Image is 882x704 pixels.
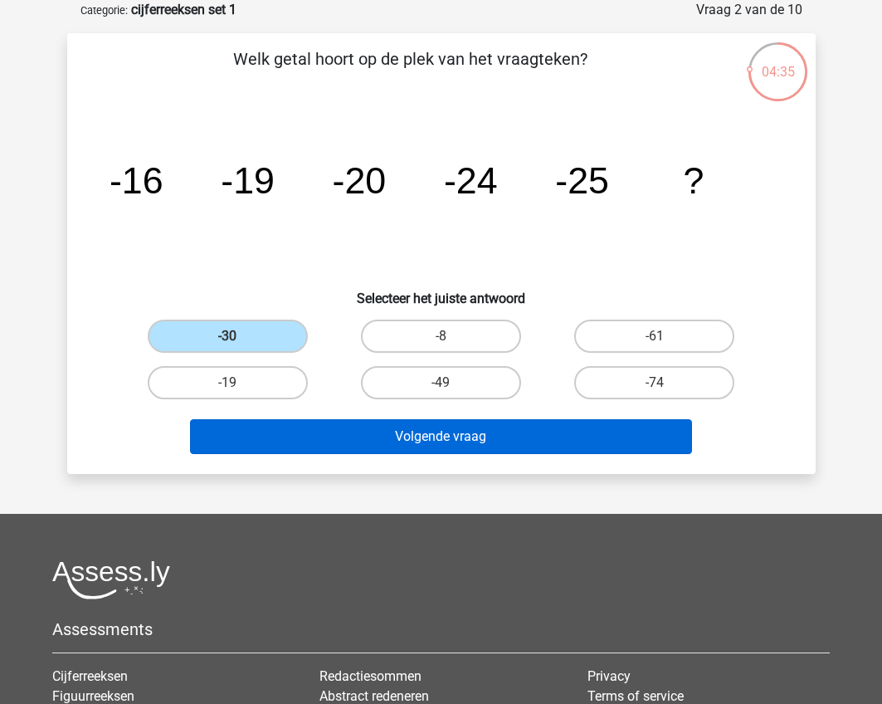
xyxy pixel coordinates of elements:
[319,668,422,684] a: Redactiesommen
[747,41,809,82] div: 04:35
[94,277,789,306] h6: Selecteer het juiste antwoord
[443,159,497,201] tspan: -24
[52,619,830,639] h5: Assessments
[221,159,275,201] tspan: -19
[574,366,734,399] label: -74
[574,320,734,353] label: -61
[148,320,308,353] label: -30
[319,688,429,704] a: Abstract redeneren
[683,159,704,201] tspan: ?
[52,668,128,684] a: Cijferreeksen
[332,159,386,201] tspan: -20
[52,688,134,704] a: Figuurreeksen
[80,4,128,17] small: Categorie:
[109,159,163,201] tspan: -16
[131,2,236,17] strong: cijferreeksen set 1
[587,668,631,684] a: Privacy
[94,46,727,96] p: Welk getal hoort op de plek van het vraagteken?
[555,159,609,201] tspan: -25
[52,560,170,599] img: Assessly logo
[361,366,521,399] label: -49
[361,320,521,353] label: -8
[190,419,692,454] button: Volgende vraag
[587,688,684,704] a: Terms of service
[148,366,308,399] label: -19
